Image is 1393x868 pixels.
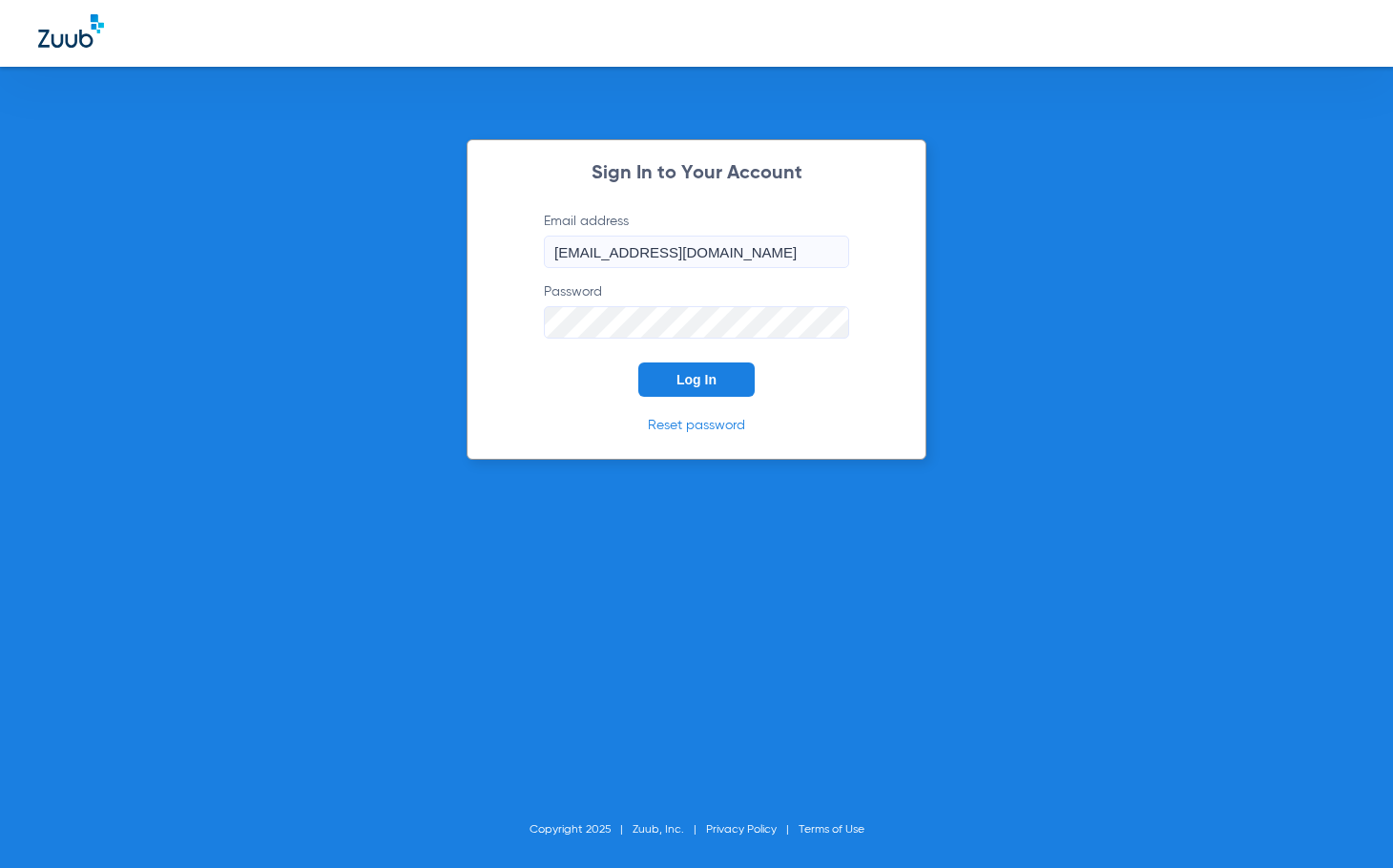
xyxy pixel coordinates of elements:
[633,820,706,839] li: Zuub, Inc.
[544,236,849,268] input: Email address
[648,419,745,432] a: Reset password
[706,824,777,836] a: Privacy Policy
[530,820,633,839] li: Copyright 2025
[38,14,104,48] img: Zuub Logo
[638,362,755,397] button: Log In
[515,164,878,183] h2: Sign In to Your Account
[676,372,717,387] span: Log In
[544,282,849,339] label: Password
[1298,776,1393,868] iframe: Chat Widget
[544,306,849,339] input: Password
[799,824,864,836] a: Terms of Use
[544,212,849,268] label: Email address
